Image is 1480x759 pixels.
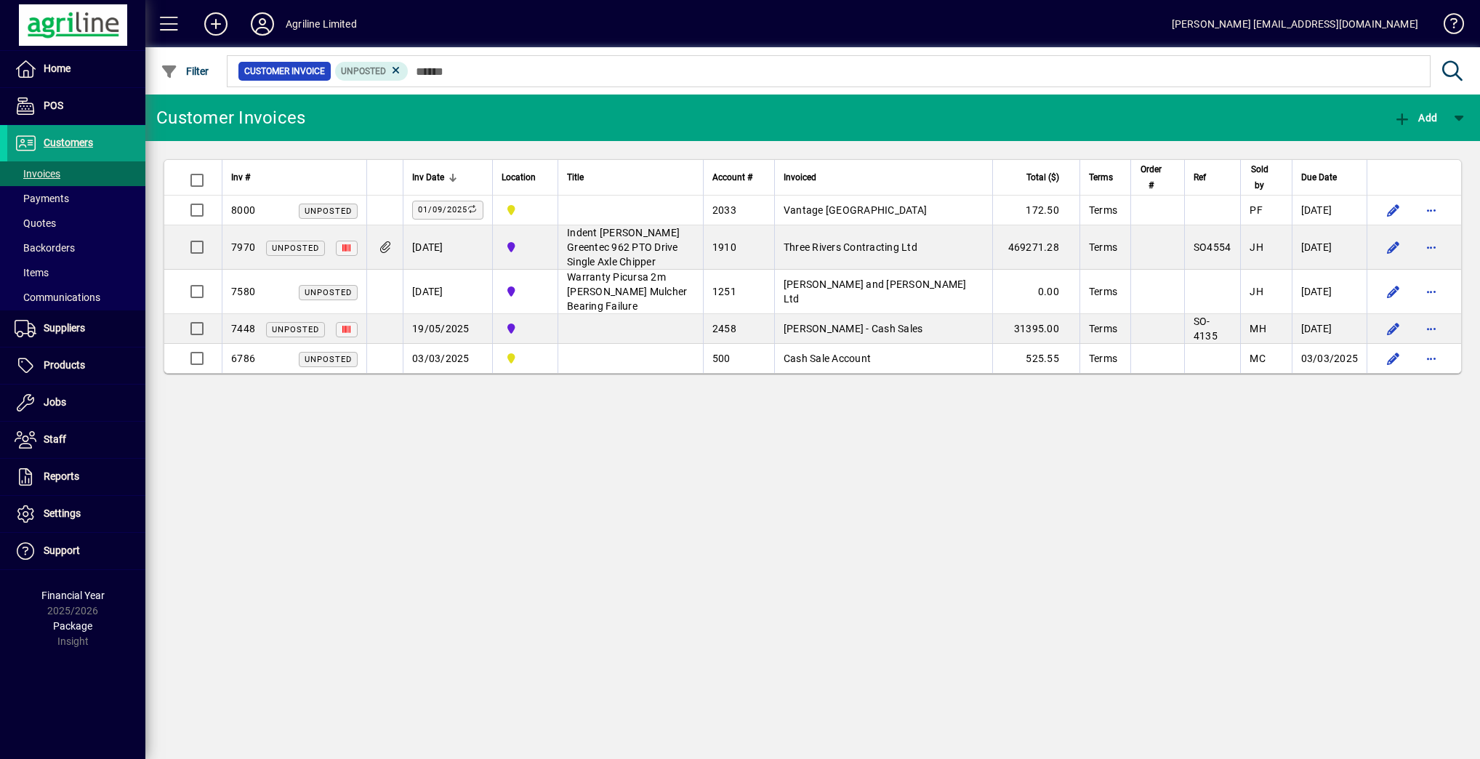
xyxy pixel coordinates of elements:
[784,204,927,216] span: Vantage [GEOGRAPHIC_DATA]
[1420,317,1443,340] button: More options
[1250,353,1266,364] span: MC
[784,323,923,334] span: [PERSON_NAME] - Cash Sales
[1089,169,1113,185] span: Terms
[403,225,492,270] td: [DATE]
[7,385,145,421] a: Jobs
[231,323,255,334] span: 7448
[1433,3,1462,50] a: Knowledge Base
[231,204,255,216] span: 8000
[1194,169,1206,185] span: Ref
[1382,236,1405,259] button: Edit
[1089,204,1117,216] span: Terms
[712,169,765,185] div: Account #
[712,286,736,297] span: 1251
[502,350,549,366] span: Dargaville
[161,65,209,77] span: Filter
[272,244,319,253] span: Unposted
[15,267,49,278] span: Items
[7,51,145,87] a: Home
[1194,316,1218,342] span: SO-4135
[15,292,100,303] span: Communications
[1250,286,1263,297] span: JH
[992,196,1079,225] td: 172.50
[156,106,305,129] div: Customer Invoices
[567,227,680,268] span: Indent [PERSON_NAME] Greentec 962 PTO Drive Single Axle Chipper
[41,590,105,601] span: Financial Year
[231,353,255,364] span: 6786
[7,459,145,495] a: Reports
[1292,270,1367,314] td: [DATE]
[1382,198,1405,222] button: Edit
[784,241,917,253] span: Three Rivers Contracting Ltd
[502,169,536,185] span: Location
[341,66,386,76] span: Unposted
[1382,317,1405,340] button: Edit
[1172,12,1418,36] div: [PERSON_NAME] [EMAIL_ADDRESS][DOMAIN_NAME]
[1089,323,1117,334] span: Terms
[1140,161,1162,193] span: Order #
[992,314,1079,344] td: 31395.00
[335,62,409,81] mat-chip: Customer Invoice Status: Unposted
[712,241,736,253] span: 1910
[1382,347,1405,370] button: Edit
[44,359,85,371] span: Products
[305,206,352,216] span: Unposted
[7,88,145,124] a: POS
[44,507,81,519] span: Settings
[712,353,731,364] span: 500
[44,63,71,74] span: Home
[1420,347,1443,370] button: More options
[7,236,145,260] a: Backorders
[502,239,549,255] span: Gore
[1140,161,1175,193] div: Order #
[1292,344,1367,373] td: 03/03/2025
[44,433,66,445] span: Staff
[231,169,358,185] div: Inv #
[1250,161,1282,193] div: Sold by
[403,314,492,344] td: 19/05/2025
[992,225,1079,270] td: 469271.28
[412,201,483,220] label: 01/09/2025
[44,545,80,556] span: Support
[7,348,145,384] a: Products
[1250,204,1263,216] span: PF
[1301,169,1359,185] div: Due Date
[784,169,984,185] div: Invoiced
[1390,105,1441,131] button: Add
[15,217,56,229] span: Quotes
[1301,169,1337,185] span: Due Date
[7,422,145,458] a: Staff
[15,168,60,180] span: Invoices
[784,169,816,185] span: Invoiced
[1250,161,1269,193] span: Sold by
[231,241,255,253] span: 7970
[44,322,85,334] span: Suppliers
[567,169,584,185] span: Title
[53,620,92,632] span: Package
[1292,225,1367,270] td: [DATE]
[1420,198,1443,222] button: More options
[712,204,736,216] span: 2033
[1382,280,1405,303] button: Edit
[412,169,444,185] span: Inv Date
[272,325,319,334] span: Unposted
[44,396,66,408] span: Jobs
[992,270,1079,314] td: 0.00
[244,64,325,79] span: Customer Invoice
[403,270,492,314] td: [DATE]
[412,169,483,185] div: Inv Date
[784,353,871,364] span: Cash Sale Account
[7,260,145,285] a: Items
[784,278,967,305] span: [PERSON_NAME] and [PERSON_NAME] Ltd
[157,58,213,84] button: Filter
[239,11,286,37] button: Profile
[567,169,694,185] div: Title
[567,271,687,312] span: Warranty Picursa 2m [PERSON_NAME] Mulcher Bearing Failure
[44,137,93,148] span: Customers
[1194,241,1231,253] span: SO4554
[1292,314,1367,344] td: [DATE]
[502,202,549,218] span: Dargaville
[712,323,736,334] span: 2458
[7,186,145,211] a: Payments
[403,344,492,373] td: 03/03/2025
